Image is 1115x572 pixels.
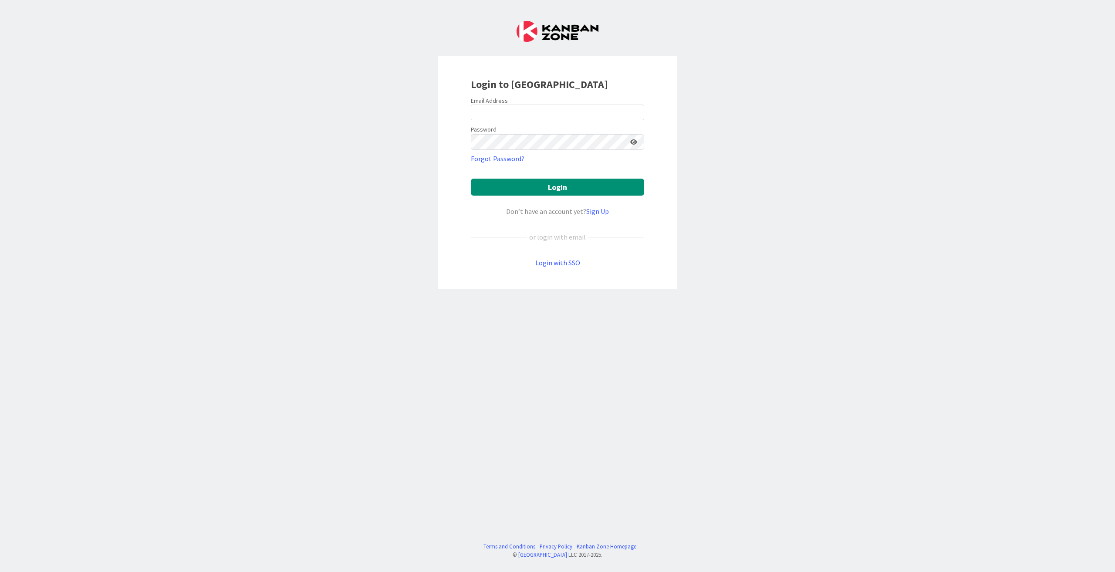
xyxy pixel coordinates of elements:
[471,97,508,105] label: Email Address
[471,153,524,164] a: Forgot Password?
[483,542,535,551] a: Terms and Conditions
[471,206,644,217] div: Don’t have an account yet?
[535,258,580,267] a: Login with SSO
[471,78,608,91] b: Login to [GEOGRAPHIC_DATA]
[517,21,598,42] img: Kanban Zone
[527,232,588,242] div: or login with email
[586,207,609,216] a: Sign Up
[540,542,572,551] a: Privacy Policy
[518,551,567,558] a: [GEOGRAPHIC_DATA]
[471,125,497,134] label: Password
[577,542,636,551] a: Kanban Zone Homepage
[479,551,636,559] div: © LLC 2017- 2025 .
[471,179,644,196] button: Login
